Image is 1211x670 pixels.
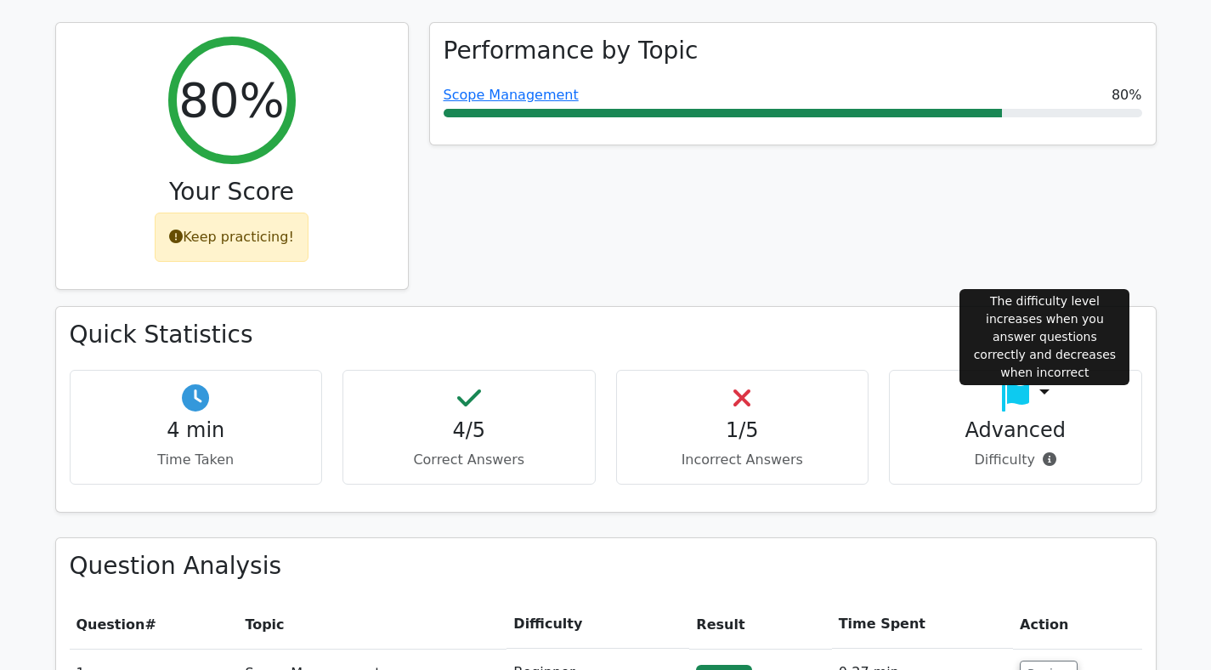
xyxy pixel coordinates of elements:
[506,600,689,649] th: Difficulty
[631,418,855,443] h4: 1/5
[357,418,581,443] h4: 4/5
[903,418,1128,443] h4: Advanced
[84,450,308,470] p: Time Taken
[70,552,1142,581] h3: Question Analysis
[178,71,284,128] h2: 80%
[832,600,1013,649] th: Time Spent
[903,450,1128,470] p: Difficulty
[444,37,699,65] h3: Performance by Topic
[631,450,855,470] p: Incorrect Answers
[1013,600,1141,649] th: Action
[155,213,308,262] div: Keep practicing!
[1112,85,1142,105] span: 80%
[238,600,506,649] th: Topic
[70,178,394,207] h3: Your Score
[84,418,308,443] h4: 4 min
[959,289,1129,385] div: The difficulty level increases when you answer questions correctly and decreases when incorrect
[70,321,1142,349] h3: Quick Statistics
[70,600,239,649] th: #
[689,600,831,649] th: Result
[76,616,145,633] span: Question
[357,450,581,470] p: Correct Answers
[444,87,579,103] a: Scope Management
